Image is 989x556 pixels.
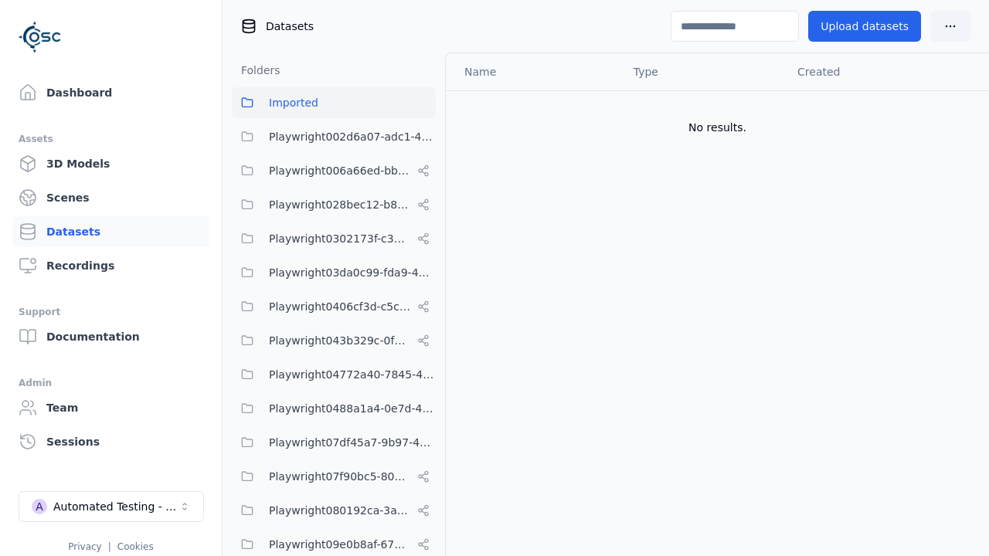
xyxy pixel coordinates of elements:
[12,216,209,247] a: Datasets
[269,331,411,350] span: Playwright043b329c-0fea-4eef-a1dd-c1b85d96f68d
[232,359,436,390] button: Playwright04772a40-7845-40f2-bf94-f85d29927f9d
[785,53,964,90] th: Created
[269,93,318,112] span: Imported
[108,541,111,552] span: |
[232,495,436,526] button: Playwright080192ca-3ab8-4170-8689-2c2dffafb10d
[269,195,411,214] span: Playwright028bec12-b853-4041-8716-f34111cdbd0b
[12,426,209,457] a: Sessions
[266,19,314,34] span: Datasets
[232,63,280,78] h3: Folders
[269,229,411,248] span: Playwright0302173f-c313-40eb-a2c1-2f14b0f3806f
[32,499,47,514] div: A
[19,303,203,321] div: Support
[232,155,436,186] button: Playwright006a66ed-bbfa-4b84-a6f2-8b03960da6f1
[232,461,436,492] button: Playwright07f90bc5-80d1-4d58-862e-051c9f56b799
[269,127,436,146] span: Playwright002d6a07-adc1-4c24-b05e-c31b39d5c727
[269,263,436,282] span: Playwright03da0c99-fda9-4a9e-aae8-21aa8e1fe531
[621,53,785,90] th: Type
[232,291,436,322] button: Playwright0406cf3d-c5c6-4809-a891-d4d7aaf60441
[19,15,62,59] img: Logo
[232,121,436,152] button: Playwright002d6a07-adc1-4c24-b05e-c31b39d5c727
[446,53,621,90] th: Name
[232,257,436,288] button: Playwright03da0c99-fda9-4a9e-aae8-21aa8e1fe531
[808,11,921,42] button: Upload datasets
[117,541,154,552] a: Cookies
[19,374,203,392] div: Admin
[232,393,436,424] button: Playwright0488a1a4-0e7d-4299-bdea-dd156cc484d6
[12,250,209,281] a: Recordings
[12,77,209,108] a: Dashboard
[232,223,436,254] button: Playwright0302173f-c313-40eb-a2c1-2f14b0f3806f
[12,321,209,352] a: Documentation
[232,189,436,220] button: Playwright028bec12-b853-4041-8716-f34111cdbd0b
[12,148,209,179] a: 3D Models
[19,130,203,148] div: Assets
[19,491,204,522] button: Select a workspace
[232,87,436,118] button: Imported
[269,467,411,486] span: Playwright07f90bc5-80d1-4d58-862e-051c9f56b799
[269,433,436,452] span: Playwright07df45a7-9b97-4519-9260-365d86e9bcdb
[232,325,436,356] button: Playwright043b329c-0fea-4eef-a1dd-c1b85d96f68d
[53,499,178,514] div: Automated Testing - Playwright
[269,161,411,180] span: Playwright006a66ed-bbfa-4b84-a6f2-8b03960da6f1
[12,392,209,423] a: Team
[232,427,436,458] button: Playwright07df45a7-9b97-4519-9260-365d86e9bcdb
[269,535,411,554] span: Playwright09e0b8af-6797-487c-9a58-df45af994400
[269,297,411,316] span: Playwright0406cf3d-c5c6-4809-a891-d4d7aaf60441
[269,365,436,384] span: Playwright04772a40-7845-40f2-bf94-f85d29927f9d
[269,399,436,418] span: Playwright0488a1a4-0e7d-4299-bdea-dd156cc484d6
[269,501,411,520] span: Playwright080192ca-3ab8-4170-8689-2c2dffafb10d
[446,90,989,164] td: No results.
[12,182,209,213] a: Scenes
[68,541,101,552] a: Privacy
